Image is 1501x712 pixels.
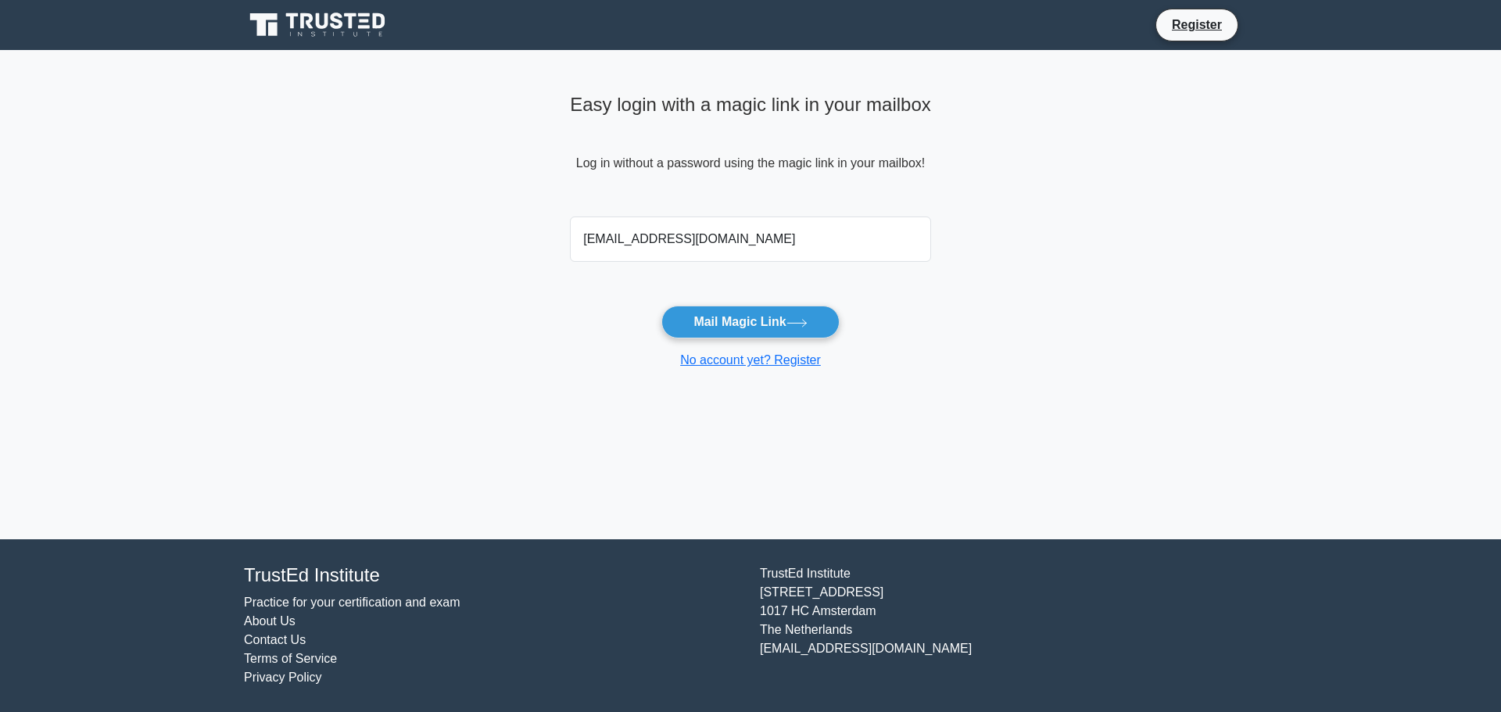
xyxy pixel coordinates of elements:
[750,564,1266,687] div: TrustEd Institute [STREET_ADDRESS] 1017 HC Amsterdam The Netherlands [EMAIL_ADDRESS][DOMAIN_NAME]
[570,94,931,116] h4: Easy login with a magic link in your mailbox
[244,564,741,587] h4: TrustEd Institute
[244,671,322,684] a: Privacy Policy
[244,633,306,646] a: Contact Us
[570,88,931,210] div: Log in without a password using the magic link in your mailbox!
[244,596,460,609] a: Practice for your certification and exam
[680,353,821,367] a: No account yet? Register
[570,216,931,262] input: Email
[244,652,337,665] a: Terms of Service
[1162,15,1231,34] a: Register
[244,614,296,628] a: About Us
[661,306,839,338] button: Mail Magic Link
